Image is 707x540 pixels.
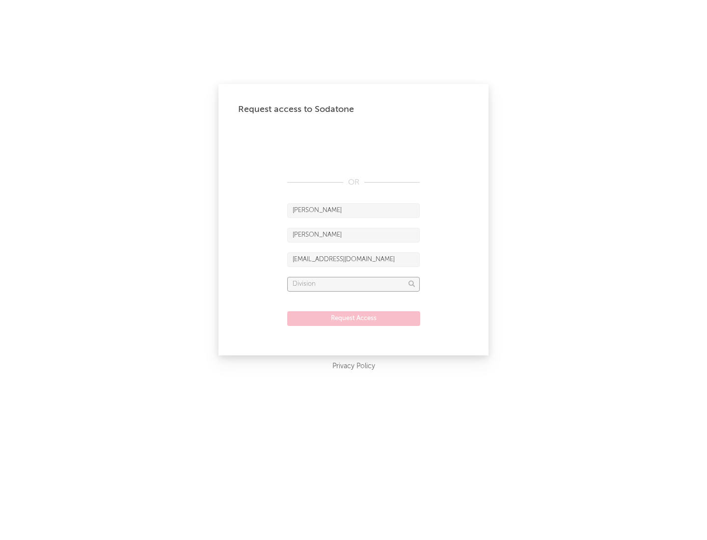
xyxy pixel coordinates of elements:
div: Request access to Sodatone [238,104,469,115]
div: OR [287,177,420,189]
a: Privacy Policy [332,360,375,373]
button: Request Access [287,311,420,326]
input: First Name [287,203,420,218]
input: Last Name [287,228,420,243]
input: Email [287,252,420,267]
input: Division [287,277,420,292]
